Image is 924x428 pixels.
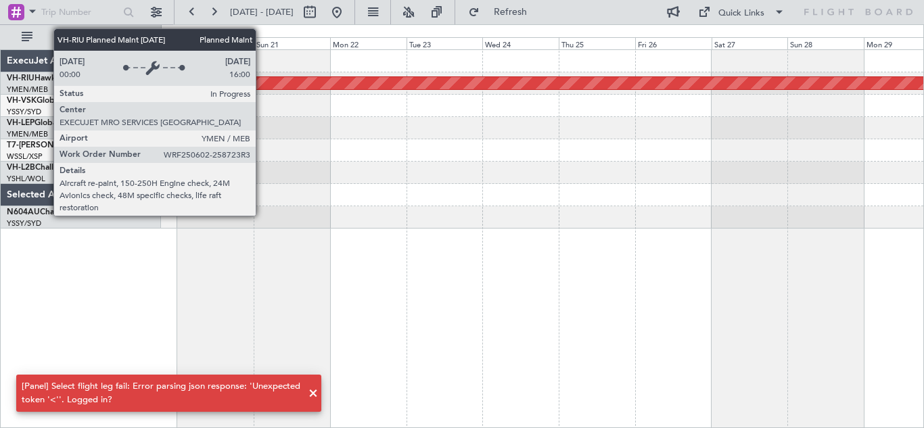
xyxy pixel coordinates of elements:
a: VH-LEPGlobal 6000 [7,119,80,127]
button: Refresh [462,1,543,23]
div: Quick Links [718,7,764,20]
button: All Aircraft [15,26,147,48]
a: YSSY/SYD [7,107,41,117]
span: [DATE] - [DATE] [230,6,294,18]
div: Sun 28 [787,37,864,49]
a: VH-RIUHawker 800XP [7,74,91,82]
div: [Panel] Select flight leg fail: Error parsing json response: 'Unexpected token '<''. Logged in? [22,380,301,406]
a: VH-VSKGlobal Express XRS [7,97,111,105]
div: Sat 20 [177,37,254,49]
a: YMEN/MEB [7,85,48,95]
a: VH-L2BChallenger 604 [7,164,93,172]
span: VH-VSK [7,97,37,105]
div: Sat 27 [712,37,788,49]
div: Fri 26 [635,37,712,49]
a: YSHL/WOL [7,174,45,184]
button: Quick Links [691,1,791,23]
span: T7-[PERSON_NAME] [7,141,85,149]
a: N604AUChallenger 604 [7,208,98,216]
div: Mon 22 [330,37,407,49]
div: Thu 25 [559,37,635,49]
a: T7-[PERSON_NAME]Global 7500 [7,141,131,149]
span: VH-L2B [7,164,35,172]
span: VH-LEP [7,119,34,127]
span: N604AU [7,208,40,216]
div: Tue 23 [407,37,483,49]
span: All Aircraft [35,32,143,42]
div: Wed 24 [482,37,559,49]
div: [DATE] [164,27,187,39]
a: YSSY/SYD [7,218,41,229]
span: Refresh [482,7,539,17]
a: WSSL/XSP [7,151,43,162]
input: Trip Number [41,2,119,22]
a: YMEN/MEB [7,129,48,139]
span: VH-RIU [7,74,34,82]
div: Sun 21 [254,37,330,49]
